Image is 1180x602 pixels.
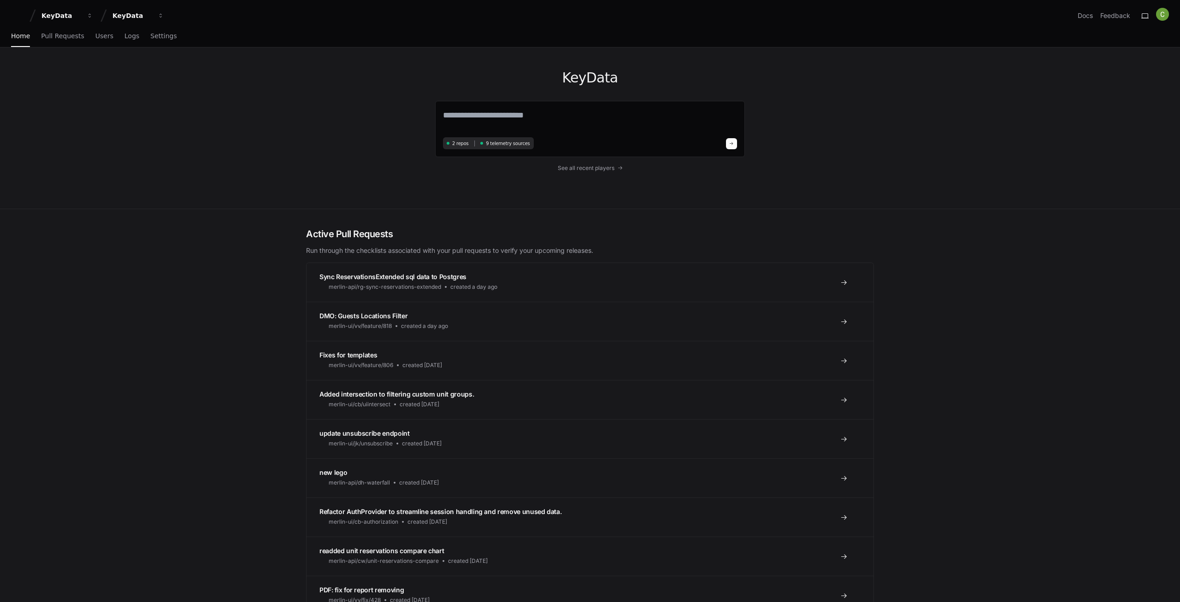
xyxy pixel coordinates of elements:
span: merlin-ui/jk/unsubscribe [329,440,393,447]
span: Sync ReservationsExtended sql data to Postgres [319,273,466,281]
span: Home [11,33,30,39]
span: 2 repos [452,140,469,147]
span: DMO: Guests Locations Filter [319,312,407,320]
span: Pull Requests [41,33,84,39]
a: Pull Requests [41,26,84,47]
span: PDF: fix for report removing [319,586,404,594]
a: update unsubscribe endpointmerlin-ui/jk/unsubscribecreated [DATE] [307,419,873,458]
a: Sync ReservationsExtended sql data to Postgresmerlin-api/rg-sync-reservations-extendedcreated a d... [307,263,873,302]
a: readded unit reservations compare chartmerlin-api/cw/unit-reservations-comparecreated [DATE] [307,537,873,576]
span: Added intersection to filtering custom unit groups. [319,390,474,398]
span: merlin-api/cw/unit-reservations-compare [329,557,439,565]
a: Refactor AuthProvider to streamline session handling and remove unused data.merlin-ui/cb-authoriz... [307,497,873,537]
span: Settings [150,33,177,39]
span: created a day ago [401,322,448,330]
a: DMO: Guests Locations Filtermerlin-ui/vv/feature/818created a day ago [307,302,873,341]
span: created a day ago [450,283,497,291]
span: readded unit reservations compare chart [319,547,444,555]
h1: KeyData [435,70,745,86]
div: KeyData [112,11,152,20]
span: created [DATE] [448,557,488,565]
button: KeyData [109,7,168,24]
span: Logs [124,33,139,39]
span: created [DATE] [402,362,442,369]
span: Users [95,33,113,39]
span: Fixes for templates [319,351,377,359]
a: Users [95,26,113,47]
span: 9 telemetry sources [486,140,530,147]
span: Refactor AuthProvider to streamline session handling and remove unused data. [319,508,561,515]
a: Settings [150,26,177,47]
span: created [DATE] [400,401,439,408]
a: Docs [1078,11,1093,20]
h2: Active Pull Requests [306,228,874,240]
a: Added intersection to filtering custom unit groups.merlin-ui/cb/uiintersectcreated [DATE] [307,380,873,419]
img: ACg8ocIMhgArYgx6ZSQUNXU5thzs6UsPf9rb_9nFAWwzqr8JC4dkNA=s96-c [1156,8,1169,21]
a: Home [11,26,30,47]
a: Fixes for templatesmerlin-ui/vv/feature/806created [DATE] [307,341,873,380]
span: merlin-api/dh-waterfall [329,479,390,486]
a: Logs [124,26,139,47]
span: new lego [319,468,347,476]
button: Feedback [1100,11,1130,20]
span: merlin-ui/cb-authorization [329,518,398,526]
span: update unsubscribe endpoint [319,429,410,437]
span: See all recent players [558,164,614,172]
p: Run through the checklists associated with your pull requests to verify your upcoming releases. [306,246,874,255]
button: KeyData [38,7,97,24]
a: See all recent players [435,164,745,172]
span: created [DATE] [407,518,447,526]
span: created [DATE] [399,479,439,486]
div: KeyData [41,11,81,20]
span: merlin-api/rg-sync-reservations-extended [329,283,441,291]
span: merlin-ui/vv/feature/818 [329,322,392,330]
span: merlin-ui/cb/uiintersect [329,401,390,408]
span: created [DATE] [402,440,442,447]
span: merlin-ui/vv/feature/806 [329,362,393,369]
a: new legomerlin-api/dh-waterfallcreated [DATE] [307,458,873,497]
